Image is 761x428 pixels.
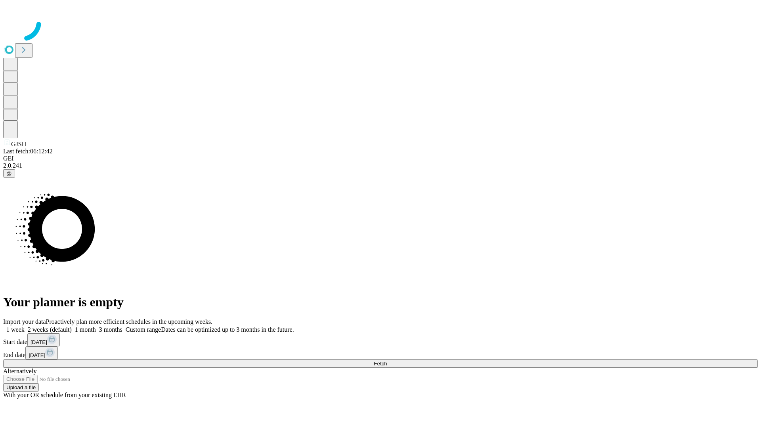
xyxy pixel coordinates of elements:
[75,326,96,333] span: 1 month
[161,326,294,333] span: Dates can be optimized up to 3 months in the future.
[46,318,212,325] span: Proactively plan more efficient schedules in the upcoming weeks.
[28,326,72,333] span: 2 weeks (default)
[374,361,387,367] span: Fetch
[99,326,122,333] span: 3 months
[11,141,26,147] span: GJSH
[31,339,47,345] span: [DATE]
[29,352,45,358] span: [DATE]
[3,162,758,169] div: 2.0.241
[3,346,758,359] div: End date
[126,326,161,333] span: Custom range
[3,169,15,178] button: @
[3,383,39,392] button: Upload a file
[6,170,12,176] span: @
[3,295,758,310] h1: Your planner is empty
[3,359,758,368] button: Fetch
[27,333,60,346] button: [DATE]
[3,392,126,398] span: With your OR schedule from your existing EHR
[6,326,25,333] span: 1 week
[3,368,36,374] span: Alternatively
[3,155,758,162] div: GEI
[25,346,58,359] button: [DATE]
[3,148,53,155] span: Last fetch: 06:12:42
[3,318,46,325] span: Import your data
[3,333,758,346] div: Start date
